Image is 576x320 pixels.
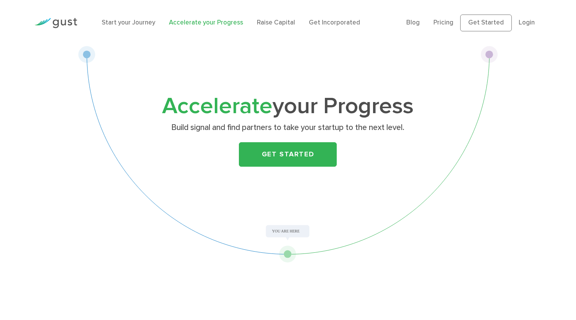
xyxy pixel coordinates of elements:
[169,19,243,26] a: Accelerate your Progress
[239,142,337,167] a: Get Started
[309,19,360,26] a: Get Incorporated
[433,19,453,26] a: Pricing
[34,18,77,28] img: Gust Logo
[460,15,512,31] a: Get Started
[102,19,155,26] a: Start your Journey
[140,122,436,133] p: Build signal and find partners to take your startup to the next level.
[406,19,420,26] a: Blog
[162,93,273,120] span: Accelerate
[257,19,295,26] a: Raise Capital
[137,96,439,117] h1: your Progress
[519,19,535,26] a: Login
